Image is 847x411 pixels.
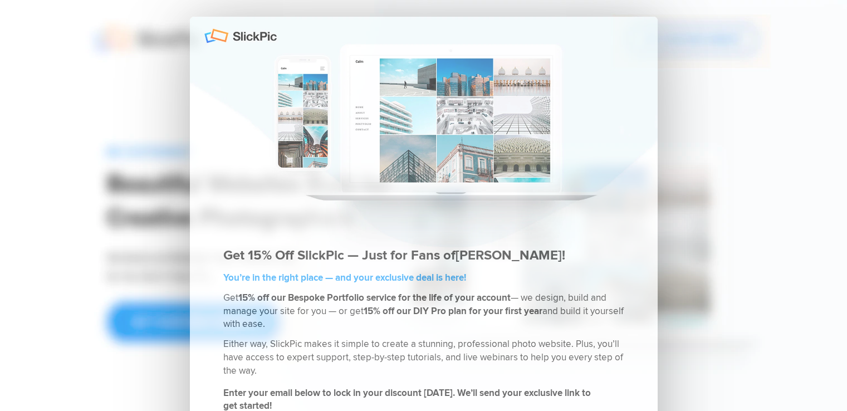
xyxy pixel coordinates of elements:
[223,272,466,283] b: You’re in the right place — and your exclusive deal is here!
[238,292,511,304] b: 15% off our Bespoke Portfolio service for the life of your account
[456,247,562,263] span: [PERSON_NAME]
[223,246,624,266] p: Get 15% Off SlickPic — Just for Fans of !
[364,305,542,317] b: 15% off our DIY Pro plan for your first year
[223,271,624,378] h2: Get — we design, build and manage your site for you — or get and build it yourself with ease. Eit...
